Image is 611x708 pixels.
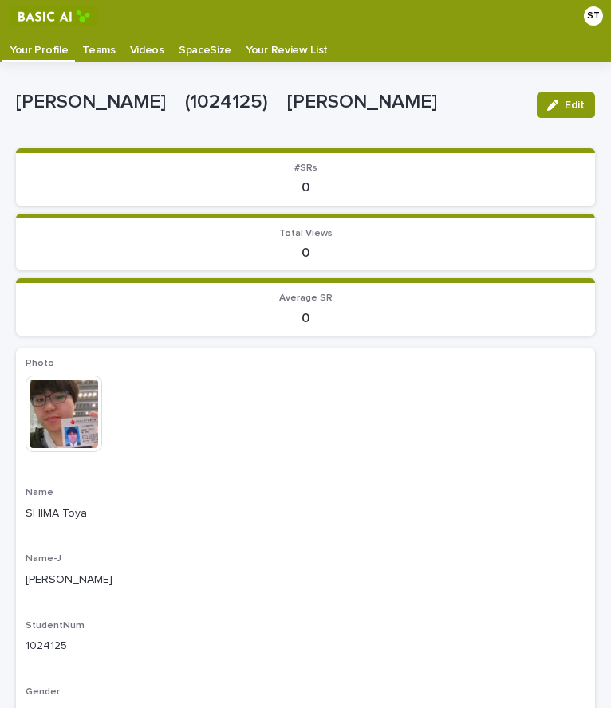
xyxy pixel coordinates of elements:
[179,32,231,57] p: SpaceSize
[26,638,585,655] p: 1024125
[294,163,317,173] span: #SRs
[171,32,238,62] a: SpaceSize
[26,246,585,261] p: 0
[246,32,328,57] p: Your Review List
[279,229,333,238] span: Total Views
[2,32,75,60] a: Your Profile
[565,100,585,111] span: Edit
[16,91,524,114] p: [PERSON_NAME] (1024125) [PERSON_NAME]
[82,32,115,57] p: Teams
[26,488,53,498] span: Name
[75,32,122,62] a: Teams
[238,32,335,62] a: Your Review List
[26,687,60,697] span: Gender
[279,293,333,303] span: Average SR
[584,6,603,26] div: ST
[26,621,85,631] span: StudentNum
[26,311,585,326] p: 0
[26,554,61,564] span: Name-J
[123,32,171,62] a: Videos
[26,180,585,195] p: 0
[26,359,54,368] span: Photo
[10,32,68,57] p: Your Profile
[10,6,98,26] img: RtIB8pj2QQiOZo6waziI
[537,92,595,118] button: Edit
[130,32,164,57] p: Videos
[26,572,585,588] p: [PERSON_NAME]
[26,505,585,522] p: SHIMA Toya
